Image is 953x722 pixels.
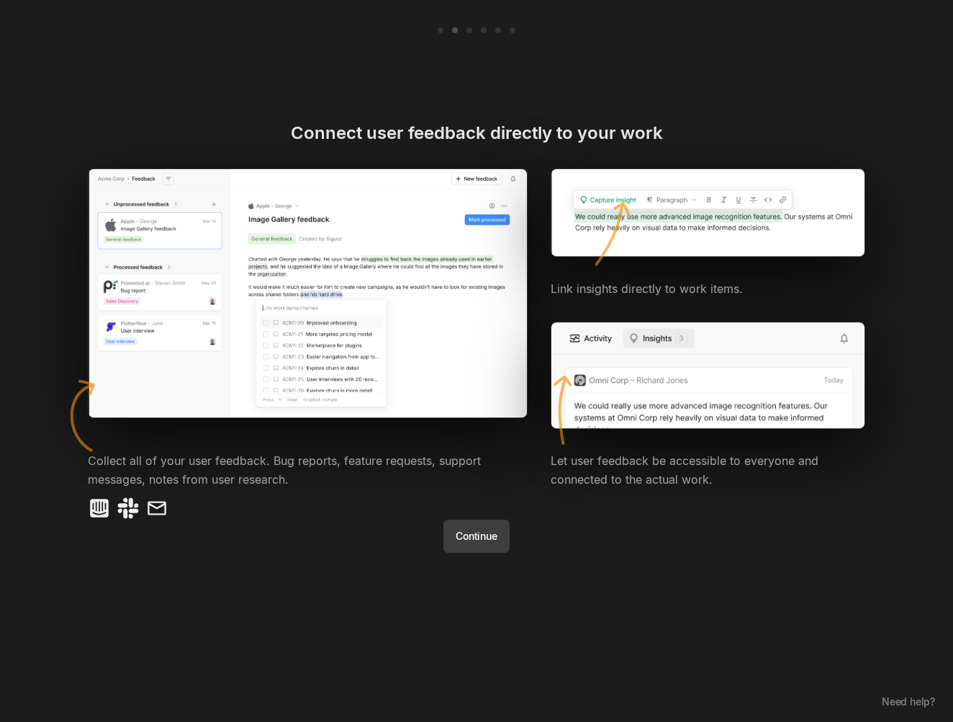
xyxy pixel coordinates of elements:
[551,168,865,257] img: link_insights_20231102.png
[551,452,865,520] div: Let user feedback be accessible to everyone and connected to the actual work.
[576,199,643,266] img: svg%3e
[551,322,865,429] img: insights_tab_20231102.png
[443,520,509,553] button: Continue
[875,691,942,711] button: Need help?
[88,168,528,418] img: feedback_screen_20231102.png
[551,280,865,299] div: Link insights directly to work items.
[554,375,572,445] img: svg%3e
[88,452,528,520] div: Collect all of your user feedback. Bug reports, feature requests, support messages, notes from us...
[59,379,113,452] img: svg%3e
[291,122,663,145] div: Connect user feedback directly to your work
